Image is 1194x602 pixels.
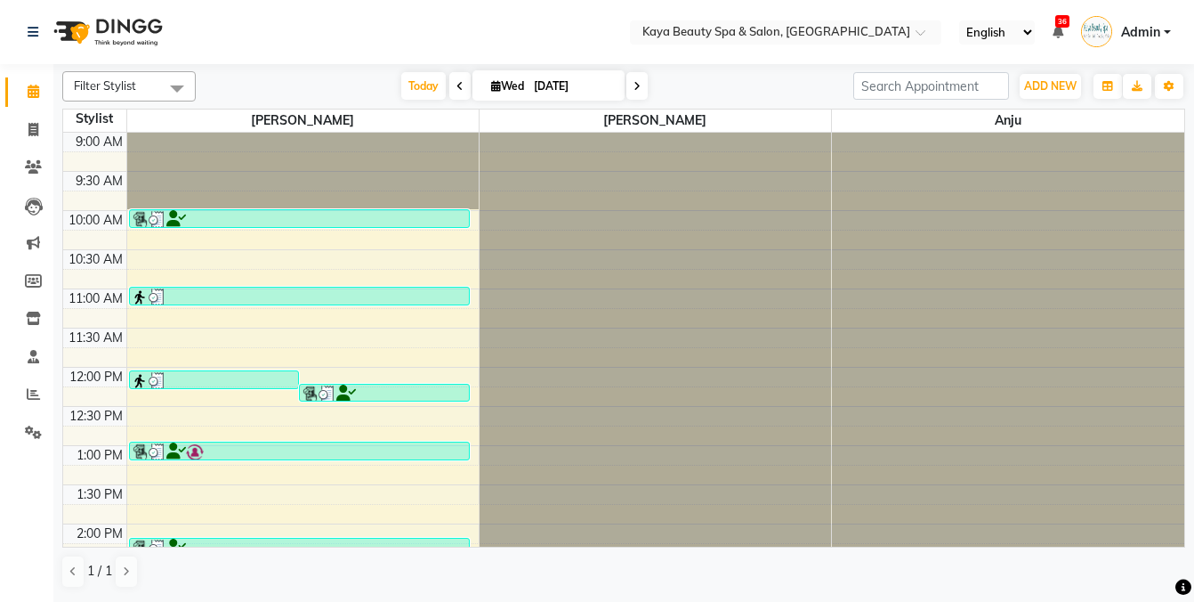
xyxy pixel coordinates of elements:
[65,211,126,230] div: 10:00 AM
[63,110,126,128] div: Stylist
[65,329,126,347] div: 11:30 AM
[65,250,126,269] div: 10:30 AM
[130,443,469,460] div: [PERSON_NAME], TK04, 01:00 PM-01:15 PM, Eyebrows Threading
[480,110,831,132] span: [PERSON_NAME]
[66,407,126,426] div: 12:30 PM
[300,385,469,401] div: [PERSON_NAME], TK05, 12:15 PM-12:30 PM, Eyebrows Threading
[72,172,126,191] div: 9:30 AM
[1055,15,1069,28] span: 36
[832,110,1184,132] span: Anju
[1053,24,1063,40] a: 36
[487,79,528,93] span: Wed
[130,288,469,305] div: [PERSON_NAME], TK06, 11:00 AM-12:20 PM, Root Touch Up
[528,73,617,100] input: 2025-10-01
[1024,79,1077,93] span: ADD NEW
[87,562,112,581] span: 1 / 1
[73,485,126,504] div: 1:30 PM
[74,78,136,93] span: Filter Stylist
[127,110,479,132] span: [PERSON_NAME]
[401,72,446,100] span: Today
[130,539,469,556] div: [PERSON_NAME], TK02, 02:15 PM-02:30 PM, Eyebrows Threading
[1081,16,1112,47] img: Admin
[1020,74,1081,99] button: ADD NEW
[130,371,299,388] div: [PERSON_NAME], TK06, 11:00 AM-12:20 PM, Root Touch Up
[853,72,1009,100] input: Search Appointment
[130,210,469,227] div: [PERSON_NAME], TK01, 10:00 AM-10:15 AM, Eyebrows Threading
[45,7,167,57] img: logo
[65,289,126,308] div: 11:00 AM
[1121,23,1160,42] span: Admin
[66,368,126,386] div: 12:00 PM
[73,525,126,543] div: 2:00 PM
[72,133,126,151] div: 9:00 AM
[73,446,126,465] div: 1:00 PM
